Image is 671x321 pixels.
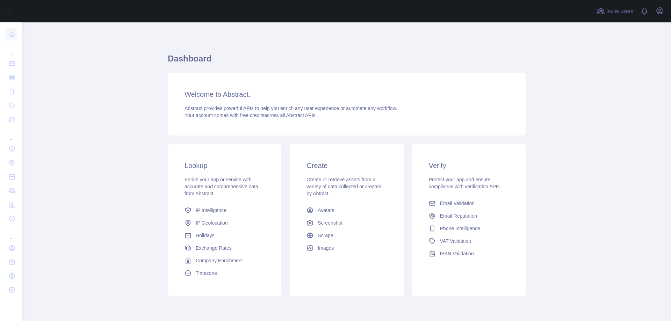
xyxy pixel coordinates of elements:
span: Email Validation [440,200,475,207]
button: Invite users [595,6,635,17]
h3: Lookup [185,161,265,170]
span: Images [318,245,334,251]
span: Company Enrichment [196,257,243,264]
span: Timezone [196,270,217,277]
span: Your account comes with across all Abstract APIs. [185,112,317,118]
span: Create or retrieve assets from a variety of data collected or created by Abtract [306,177,381,196]
span: VAT Validation [440,238,471,245]
a: IBAN Validation [426,247,512,260]
h3: Welcome to Abstract. [185,89,509,99]
a: Avatars [304,204,389,217]
a: Company Enrichment [182,254,267,267]
a: Holidays [182,229,267,242]
a: Email Validation [426,197,512,210]
a: Email Reputation [426,210,512,222]
span: IP Geolocation [196,219,228,226]
span: Exchange Rates [196,245,232,251]
span: Invite users [606,7,633,15]
span: Phone Intelligence [440,225,480,232]
div: ... [6,42,17,56]
a: IP Geolocation [182,217,267,229]
span: Scrape [318,232,333,239]
h3: Verify [429,161,509,170]
a: Timezone [182,267,267,279]
a: Screenshot [304,217,389,229]
h1: Dashboard [168,53,526,70]
span: Abstract provides powerful APIs to help you enrich any user experience or automate any workflow. [185,105,397,111]
a: Exchange Rates [182,242,267,254]
span: Holidays [196,232,215,239]
span: Enrich your app or service with accurate and comprehensive data from Abstract [185,177,258,196]
div: ... [6,127,17,141]
span: IBAN Validation [440,250,474,257]
span: Screenshot [318,219,342,226]
span: Email Reputation [440,212,477,219]
h3: Create [306,161,387,170]
span: Protect your app and ensure compliance with verification APIs [429,177,500,189]
span: free credits [240,112,264,118]
a: Phone Intelligence [426,222,512,235]
span: IP Intelligence [196,207,226,214]
a: IP Intelligence [182,204,267,217]
a: Scrape [304,229,389,242]
a: Images [304,242,389,254]
div: ... [6,226,17,240]
span: Avatars [318,207,334,214]
a: VAT Validation [426,235,512,247]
